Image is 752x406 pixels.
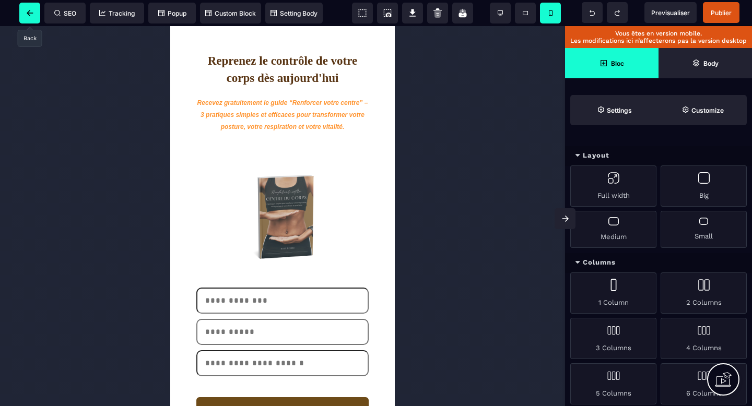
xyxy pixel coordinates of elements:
div: 4 Columns [661,318,747,359]
div: 6 Columns [661,363,747,404]
div: Columns [565,253,752,272]
span: Settings [570,95,659,125]
span: Previsualiser [651,9,690,17]
strong: Body [703,59,719,67]
div: 5 Columns [570,363,656,404]
img: b5817189f640a198fbbb5bc8c2515528_10.png [60,138,165,243]
span: Setting Body [271,9,318,17]
div: Full width [570,165,656,207]
div: Big [661,165,747,207]
div: 2 Columns [661,272,747,314]
span: Open Style Manager [659,95,747,125]
p: Vous êtes en version mobile. [570,30,747,37]
div: 3 Columns [570,318,656,359]
span: Open Layer Manager [659,48,752,78]
span: Popup [158,9,186,17]
div: Small [661,211,747,248]
div: 1 Column [570,272,656,314]
strong: Settings [607,106,632,114]
div: Layout [565,146,752,165]
strong: Customize [691,106,724,114]
span: Publier [711,9,732,17]
span: Tracking [99,9,135,17]
span: Custom Block [205,9,256,17]
div: Medium [570,211,656,248]
span: Open Blocks [565,48,659,78]
strong: Bloc [611,59,624,67]
span: SEO [54,9,76,17]
p: Les modifications ici n’affecterons pas la version desktop [570,37,747,44]
span: Screenshot [377,3,398,23]
span: Preview [644,2,697,23]
span: View components [352,3,373,23]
